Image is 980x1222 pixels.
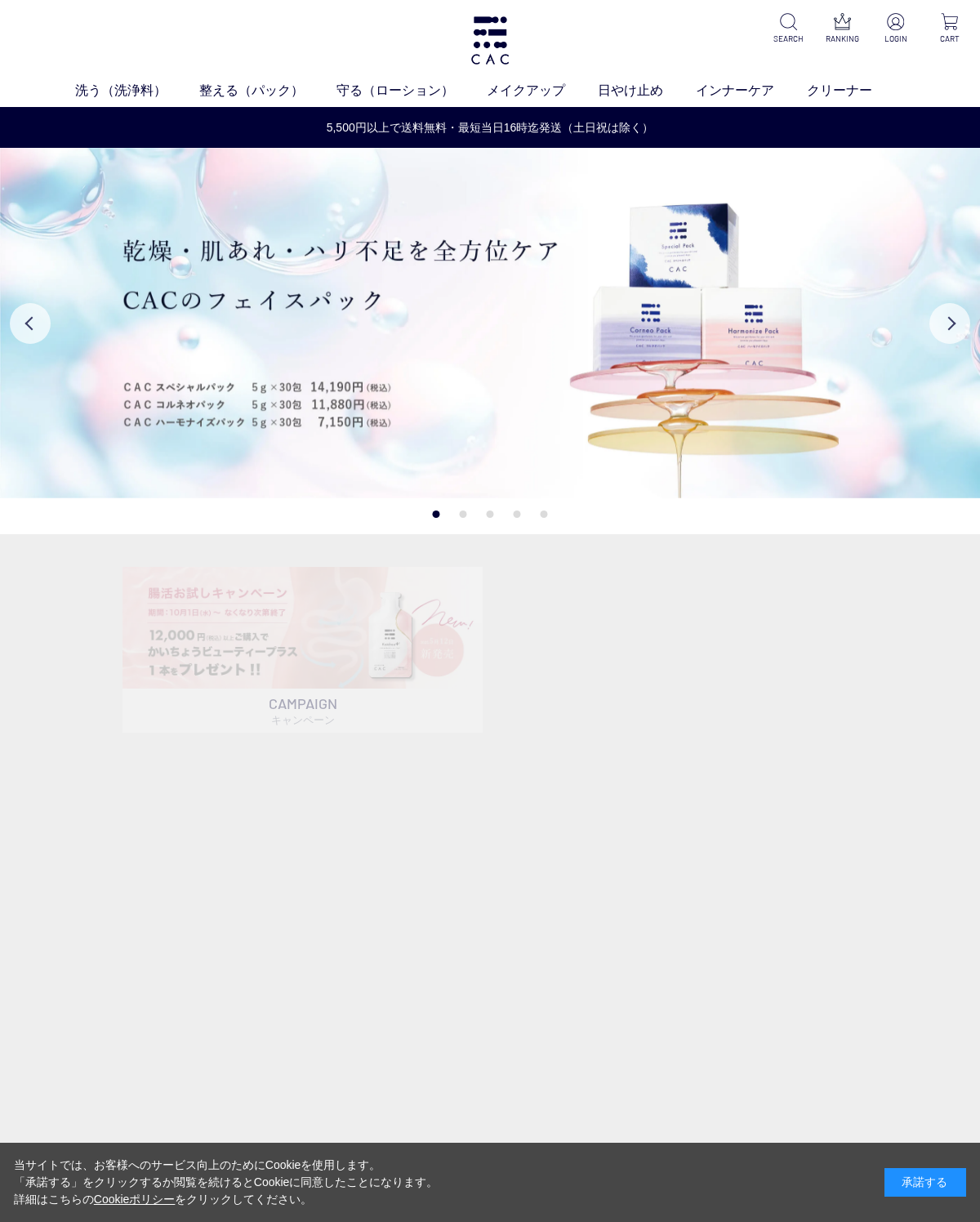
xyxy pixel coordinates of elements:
[433,511,440,518] button: 1 of 5
[879,13,913,45] a: LOGIN
[14,1157,439,1208] div: 当サイトでは、お客様へのサービス向上のためにCookieを使用します。 「承諾する」をクリックするか閲覧を続けるとCookieに同意したことになります。 詳細はこちらの をクリックしてください。
[933,33,967,45] p: CART
[10,303,51,344] button: Previous
[825,33,859,45] p: RANKING
[598,81,696,100] a: 日やけ止め
[336,81,487,100] a: 守る（ローション）
[122,689,483,733] p: CAMPAIGN
[879,33,913,45] p: LOGIN
[929,303,970,344] button: Next
[94,1193,176,1206] a: Cookieポリシー
[807,81,905,100] a: クリーナー
[487,511,494,518] button: 3 of 5
[271,713,335,726] span: キャンペーン
[487,81,598,100] a: メイクアップ
[460,511,467,518] button: 2 of 5
[75,81,199,100] a: 洗う（洗浄料）
[469,16,511,65] img: logo
[771,13,805,45] a: SEARCH
[122,567,483,734] a: 腸活お試しキャンペーン 腸活お試しキャンペーン CAMPAIGNキャンペーン
[122,567,483,689] img: 腸活お試しキャンペーン
[884,1168,966,1197] div: 承諾する
[696,81,807,100] a: インナーケア
[199,81,336,100] a: 整える（パック）
[1,119,979,136] a: 5,500円以上で送料無料・最短当日16時迄発送（土日祝は除く）
[771,33,805,45] p: SEARCH
[825,13,859,45] a: RANKING
[514,511,521,518] button: 4 of 5
[933,13,967,45] a: CART
[541,511,548,518] button: 5 of 5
